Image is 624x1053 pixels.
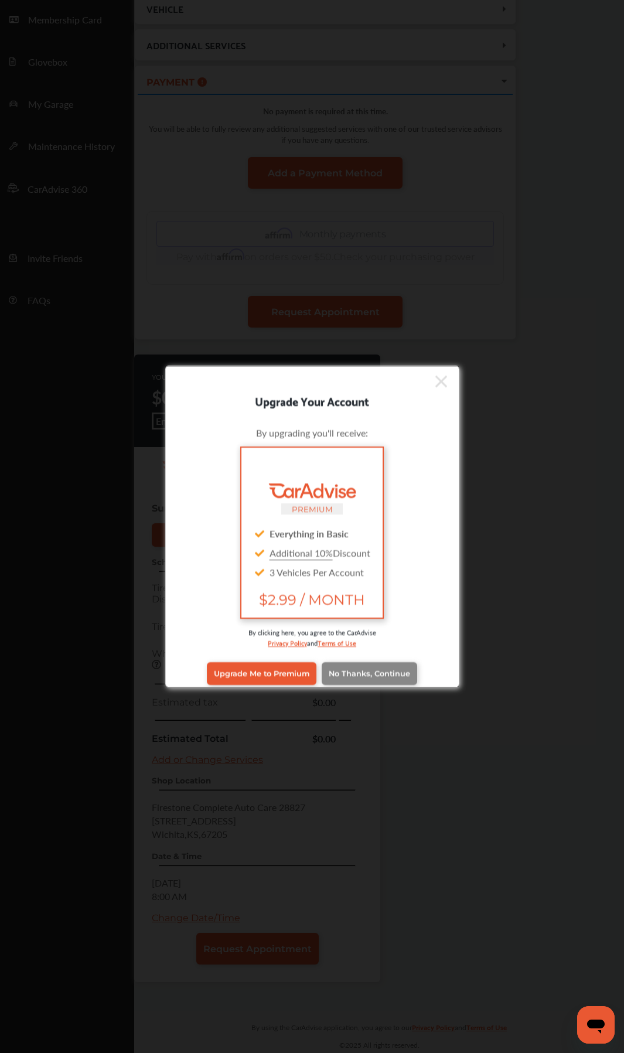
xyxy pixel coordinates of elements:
div: By clicking here, you agree to the CarAdvise and [183,627,441,659]
a: Upgrade Me to Premium [207,662,316,684]
span: $2.99 / MONTH [251,591,373,608]
u: Additional 10% [270,546,333,559]
div: Upgrade Your Account [166,391,459,410]
a: No Thanks, Continue [322,662,417,684]
div: By upgrading you'll receive: [183,425,441,439]
a: Privacy Policy [268,636,307,648]
div: 3 Vehicles Per Account [251,562,373,581]
a: Terms of Use [318,636,356,648]
span: Discount [270,546,370,559]
span: No Thanks, Continue [329,669,410,678]
small: PREMIUM [292,504,333,513]
strong: Everything in Basic [270,526,349,540]
span: Upgrade Me to Premium [214,669,309,678]
iframe: Button to launch messaging window [577,1006,615,1044]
